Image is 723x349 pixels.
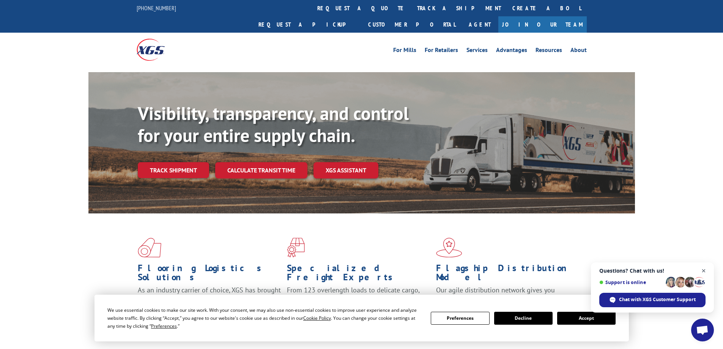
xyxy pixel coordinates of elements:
a: Services [466,47,488,55]
a: For Mills [393,47,416,55]
a: Track shipment [138,162,209,178]
a: Resources [536,47,562,55]
a: Agent [461,16,498,33]
span: Support is online [599,280,663,285]
span: Our agile distribution network gives you nationwide inventory management on demand. [436,286,576,303]
a: For Retailers [425,47,458,55]
span: Cookie Policy [303,315,331,321]
button: Decline [494,312,553,325]
h1: Flagship Distribution Model [436,264,580,286]
a: About [570,47,587,55]
button: Preferences [431,312,489,325]
a: Customer Portal [362,16,461,33]
button: Accept [557,312,616,325]
p: From 123 overlength loads to delicate cargo, our experienced staff knows the best way to move you... [287,286,430,319]
img: xgs-icon-focused-on-flooring-red [287,238,305,257]
span: As an industry carrier of choice, XGS has brought innovation and dedication to flooring logistics... [138,286,281,313]
a: XGS ASSISTANT [313,162,378,178]
a: [PHONE_NUMBER] [137,4,176,12]
span: Questions? Chat with us! [599,268,706,274]
h1: Flooring Logistics Solutions [138,264,281,286]
a: Open chat [691,319,714,341]
b: Visibility, transparency, and control for your entire supply chain. [138,101,409,147]
a: Request a pickup [253,16,362,33]
img: xgs-icon-flagship-distribution-model-red [436,238,462,257]
span: Preferences [151,323,177,329]
a: Advantages [496,47,527,55]
a: Join Our Team [498,16,587,33]
img: xgs-icon-total-supply-chain-intelligence-red [138,238,161,257]
span: Chat with XGS Customer Support [619,296,696,303]
a: Calculate transit time [215,162,307,178]
h1: Specialized Freight Experts [287,264,430,286]
span: Chat with XGS Customer Support [599,293,706,307]
div: We use essential cookies to make our site work. With your consent, we may also use non-essential ... [107,306,422,330]
div: Cookie Consent Prompt [95,295,629,341]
